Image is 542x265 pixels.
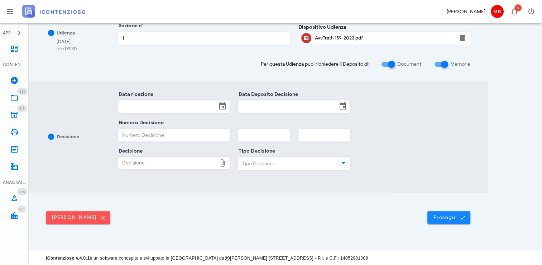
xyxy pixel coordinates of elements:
input: Tipo Decisione [239,157,336,169]
img: logo-text-2x.png [22,5,85,18]
button: [PERSON_NAME] [46,211,110,224]
div: Clicca per aprire un'anteprima del file o scaricarlo [315,32,454,44]
label: Sezione n° [116,22,144,29]
span: 635 [19,89,25,94]
div: ore 09:30 [57,45,77,52]
span: Distintivo [17,188,27,195]
div: [DATE] [57,38,77,45]
span: MB [491,5,504,18]
div: CONTENZIOSO [3,61,26,68]
div: [PERSON_NAME] [447,8,485,15]
button: Elimina [458,34,467,42]
span: Distintivo [17,205,26,213]
span: Prosegui [433,214,465,221]
button: Distintivo [505,3,523,20]
input: Numero Decisione [119,129,230,141]
span: 325 [19,190,25,194]
label: Documenti [397,61,422,68]
div: ANAGRAFICA [3,179,26,186]
input: Sezione n° [119,32,290,44]
label: Tipo Decisione [236,148,275,155]
div: Udienza [57,29,75,37]
button: Prosegui [427,211,470,224]
strong: iContenzioso v.4.0.1 [46,256,90,261]
label: Numero Decisione [116,119,164,126]
span: Per questa Udienza puoi richiedere il Deposito di: [261,60,369,68]
div: Decisione [57,133,80,140]
span: 88 [19,207,24,211]
span: Distintivo [17,105,27,112]
div: AvvTratt-159-2023.pdf [315,35,454,41]
div: Decisione [119,157,217,169]
label: Memorie [450,61,470,68]
label: Dispositivo Udienza [298,23,346,31]
button: Clicca per aprire un'anteprima del file o scaricarlo [301,33,311,43]
span: [PERSON_NAME] [52,214,105,221]
span: Distintivo [17,88,28,95]
button: MB [488,3,505,20]
label: Decisione [116,148,143,155]
span: 319 [19,106,25,111]
span: Distintivo [514,4,522,11]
